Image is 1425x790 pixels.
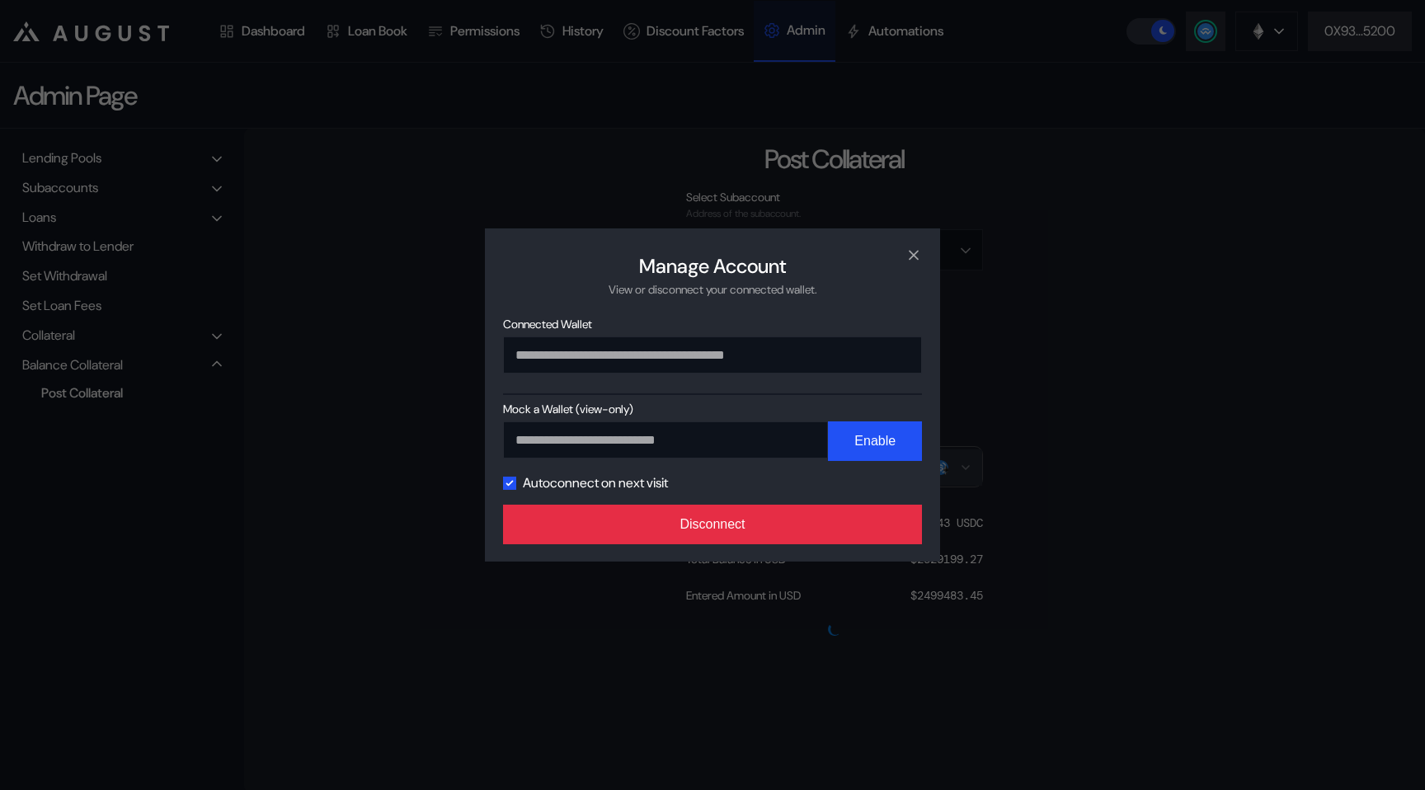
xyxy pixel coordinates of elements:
span: Mock a Wallet (view-only) [503,402,922,416]
div: View or disconnect your connected wallet. [609,282,817,297]
button: close modal [901,242,927,268]
button: Disconnect [503,505,922,544]
label: Autoconnect on next visit [523,474,668,491]
span: Connected Wallet [503,317,922,332]
h2: Manage Account [639,253,786,279]
button: Enable [828,421,922,461]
